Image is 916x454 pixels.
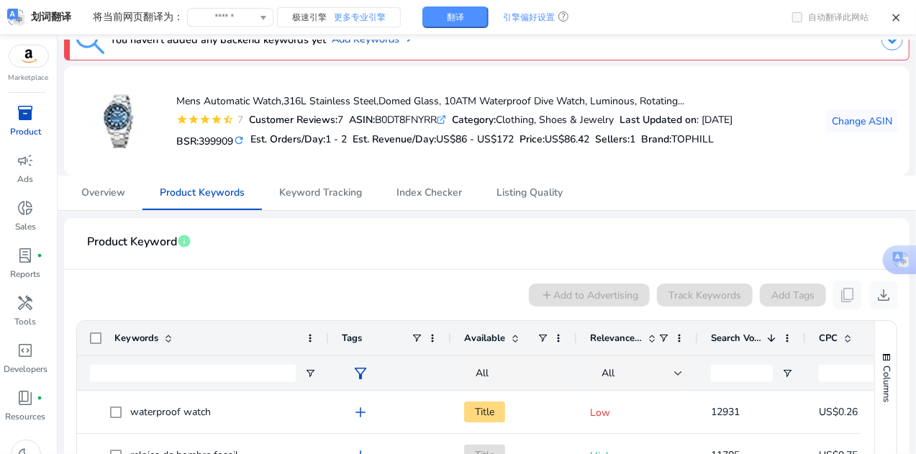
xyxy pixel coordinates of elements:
mat-icon: star [188,114,199,125]
h5: BSR: [176,132,245,148]
span: Search Volume [711,332,761,345]
span: Index Checker [396,188,462,198]
span: info [177,234,191,248]
span: Tags [342,332,362,345]
span: All [602,366,615,380]
img: 41hTaBh1flL._AC_US40_.jpg [92,94,146,148]
span: Product Keyword [87,230,177,255]
p: Resources [6,410,46,423]
span: US$0.26 - US$0.39 [819,405,907,419]
h5: Sellers: [595,134,635,146]
mat-icon: star_half [222,114,234,125]
span: filter_alt [352,365,369,382]
span: Keywords [114,332,158,345]
span: 399909 [199,135,233,148]
span: 1 - 2 [325,132,347,146]
span: fiber_manual_record [37,395,43,401]
h5: Price: [520,134,589,146]
mat-icon: star [211,114,222,125]
p: Marketplace [9,73,49,83]
span: code_blocks [17,342,35,359]
b: Last Updated on [620,113,697,127]
button: Change ASIN [826,109,898,132]
h5: Est. Revenue/Day: [353,134,514,146]
p: Developers [4,363,47,376]
button: Open Filter Menu [304,368,316,379]
p: Reports [11,268,41,281]
span: US$86.42 [545,132,589,146]
span: Keyword Tracking [279,188,362,198]
span: handyman [17,294,35,312]
span: TOPHILL [671,132,714,146]
div: 7 [234,112,243,127]
span: 12931 [711,405,740,419]
mat-icon: star [176,114,188,125]
span: US$86 - US$172 [436,132,514,146]
div: 7 [249,112,343,127]
span: donut_small [17,199,35,217]
span: All [476,366,489,380]
span: Columns [880,366,893,402]
span: lab_profile [17,247,35,264]
span: book_4 [17,389,35,407]
input: Keywords Filter Input [90,365,296,382]
div: B0DT8FNYRR [349,112,446,127]
div: Clothing, Shoes & Jewelry [452,112,614,127]
span: CPC [819,332,838,345]
button: Open Filter Menu [781,368,793,379]
span: Relevance Score [590,332,642,345]
span: Listing Quality [496,188,563,198]
p: Product [10,125,41,138]
p: Sales [15,220,36,233]
span: Brand [641,132,669,146]
h5: : [641,134,714,146]
b: ASIN: [349,113,375,127]
span: campaign [17,152,35,169]
h4: Mens Automatic Watch,316L Stainless Steel,Domed Glass, 10ATM Waterproof Dive Watch, Luminous, Rot... [176,96,733,108]
span: inventory_2 [17,104,35,122]
mat-icon: refresh [233,134,245,147]
span: Product Keywords [160,188,245,198]
button: download [869,281,898,309]
span: download [875,286,892,304]
b: Category: [452,113,496,127]
span: Available [464,332,505,345]
input: CPC Filter Input [819,365,881,382]
span: waterproof watch [130,405,211,419]
h5: Est. Orders/Day: [250,134,347,146]
img: amazon.svg [9,45,48,67]
span: Change ASIN [832,114,892,129]
p: Tools [15,315,37,328]
span: Overview [81,188,125,198]
span: add [352,404,369,421]
p: Low [590,398,685,427]
span: fiber_manual_record [37,253,43,258]
p: Ads [18,173,34,186]
span: Title [464,401,505,422]
input: Search Volume Filter Input [711,365,773,382]
span: 1 [630,132,635,146]
mat-icon: star [199,114,211,125]
div: : [DATE] [620,112,733,127]
b: Customer Reviews: [249,113,337,127]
